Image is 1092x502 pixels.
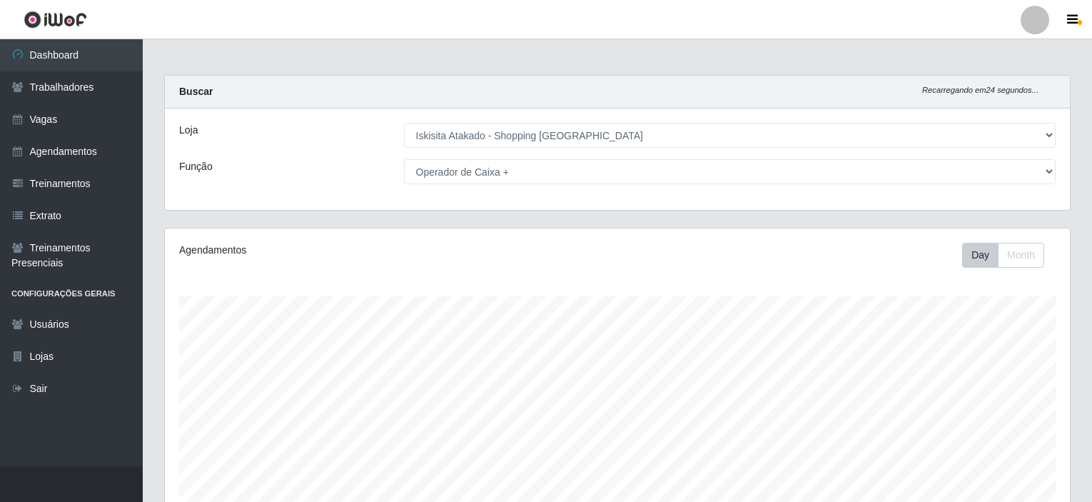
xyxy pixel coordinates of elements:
button: Day [962,243,999,268]
button: Month [998,243,1044,268]
div: Agendamentos [179,243,532,258]
strong: Buscar [179,86,213,97]
div: First group [962,243,1044,268]
i: Recarregando em 24 segundos... [922,86,1038,94]
div: Toolbar with button groups [962,243,1056,268]
img: CoreUI Logo [24,11,87,29]
label: Função [179,159,213,174]
label: Loja [179,123,198,138]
